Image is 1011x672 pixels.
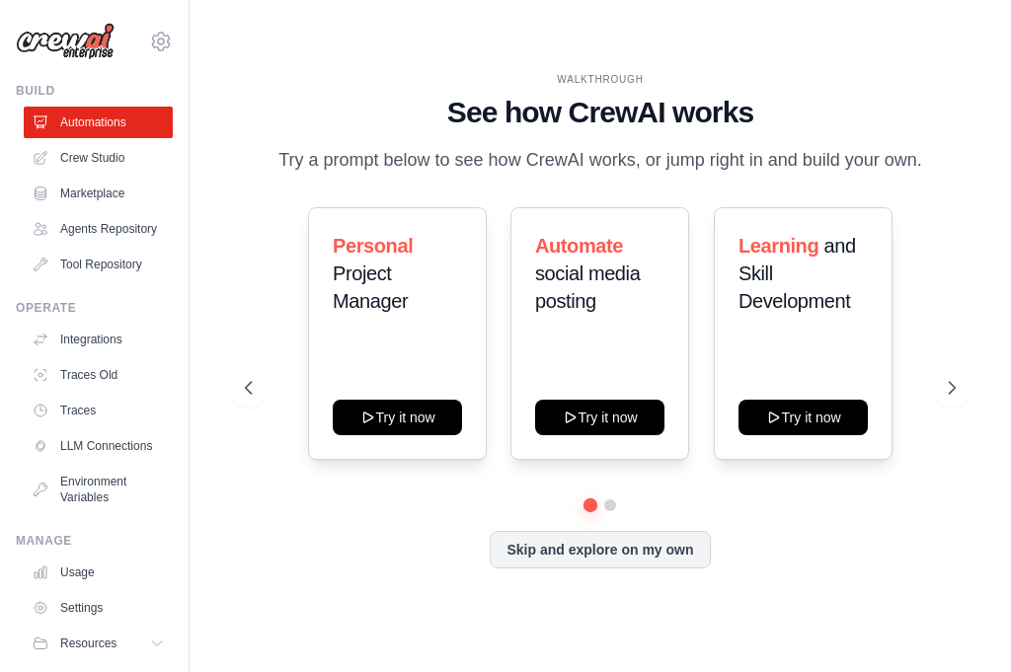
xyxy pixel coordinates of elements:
[535,262,640,312] span: social media posting
[16,300,173,316] div: Operate
[24,178,173,209] a: Marketplace
[24,628,173,659] button: Resources
[333,262,408,312] span: Project Manager
[245,72,956,87] div: WALKTHROUGH
[739,400,868,435] button: Try it now
[24,592,173,624] a: Settings
[24,213,173,245] a: Agents Repository
[535,400,664,435] button: Try it now
[16,83,173,99] div: Build
[24,557,173,588] a: Usage
[24,142,173,174] a: Crew Studio
[333,235,413,257] span: Personal
[24,324,173,355] a: Integrations
[739,235,856,312] span: and Skill Development
[16,533,173,549] div: Manage
[24,359,173,391] a: Traces Old
[24,430,173,462] a: LLM Connections
[535,235,623,257] span: Automate
[24,466,173,513] a: Environment Variables
[16,23,115,60] img: Logo
[24,107,173,138] a: Automations
[490,531,710,568] button: Skip and explore on my own
[24,395,173,426] a: Traces
[60,635,117,651] span: Resources
[245,95,956,130] h1: See how CrewAI works
[24,249,173,280] a: Tool Repository
[333,400,462,435] button: Try it now
[269,146,932,175] p: Try a prompt below to see how CrewAI works, or jump right in and build your own.
[739,235,818,257] span: Learning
